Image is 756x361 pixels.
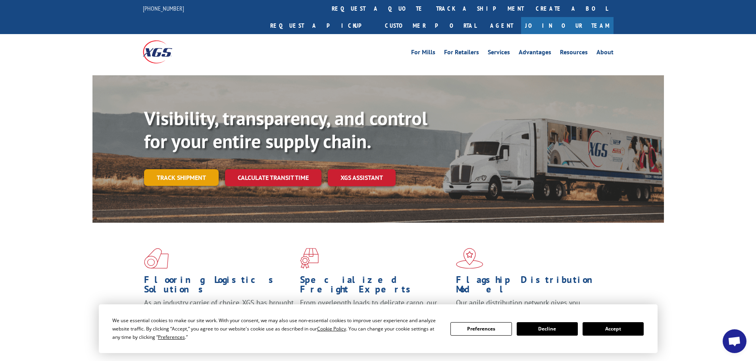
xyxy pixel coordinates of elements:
a: XGS ASSISTANT [328,169,396,186]
img: xgs-icon-flagship-distribution-model-red [456,248,483,269]
span: Our agile distribution network gives you nationwide inventory management on demand. [456,298,602,317]
a: Resources [560,49,588,58]
h1: Flagship Distribution Model [456,275,606,298]
span: As an industry carrier of choice, XGS has brought innovation and dedication to flooring logistics... [144,298,294,326]
a: Customer Portal [379,17,482,34]
h1: Specialized Freight Experts [300,275,450,298]
a: For Mills [411,49,435,58]
a: Services [488,49,510,58]
a: Agent [482,17,521,34]
a: [PHONE_NUMBER] [143,4,184,12]
span: Cookie Policy [317,325,346,332]
img: xgs-icon-total-supply-chain-intelligence-red [144,248,169,269]
a: Calculate transit time [225,169,321,186]
div: We use essential cookies to make our site work. With your consent, we may also use non-essential ... [112,316,441,341]
a: For Retailers [444,49,479,58]
button: Decline [517,322,578,336]
a: Track shipment [144,169,219,186]
button: Accept [583,322,644,336]
a: Advantages [519,49,551,58]
a: Request a pickup [264,17,379,34]
button: Preferences [450,322,512,336]
b: Visibility, transparency, and control for your entire supply chain. [144,106,427,153]
img: xgs-icon-focused-on-flooring-red [300,248,319,269]
div: Cookie Consent Prompt [99,304,658,353]
a: About [596,49,614,58]
a: Join Our Team [521,17,614,34]
span: Preferences [158,334,185,340]
div: Open chat [723,329,746,353]
h1: Flooring Logistics Solutions [144,275,294,298]
p: From overlength loads to delicate cargo, our experienced staff knows the best way to move your fr... [300,298,450,333]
